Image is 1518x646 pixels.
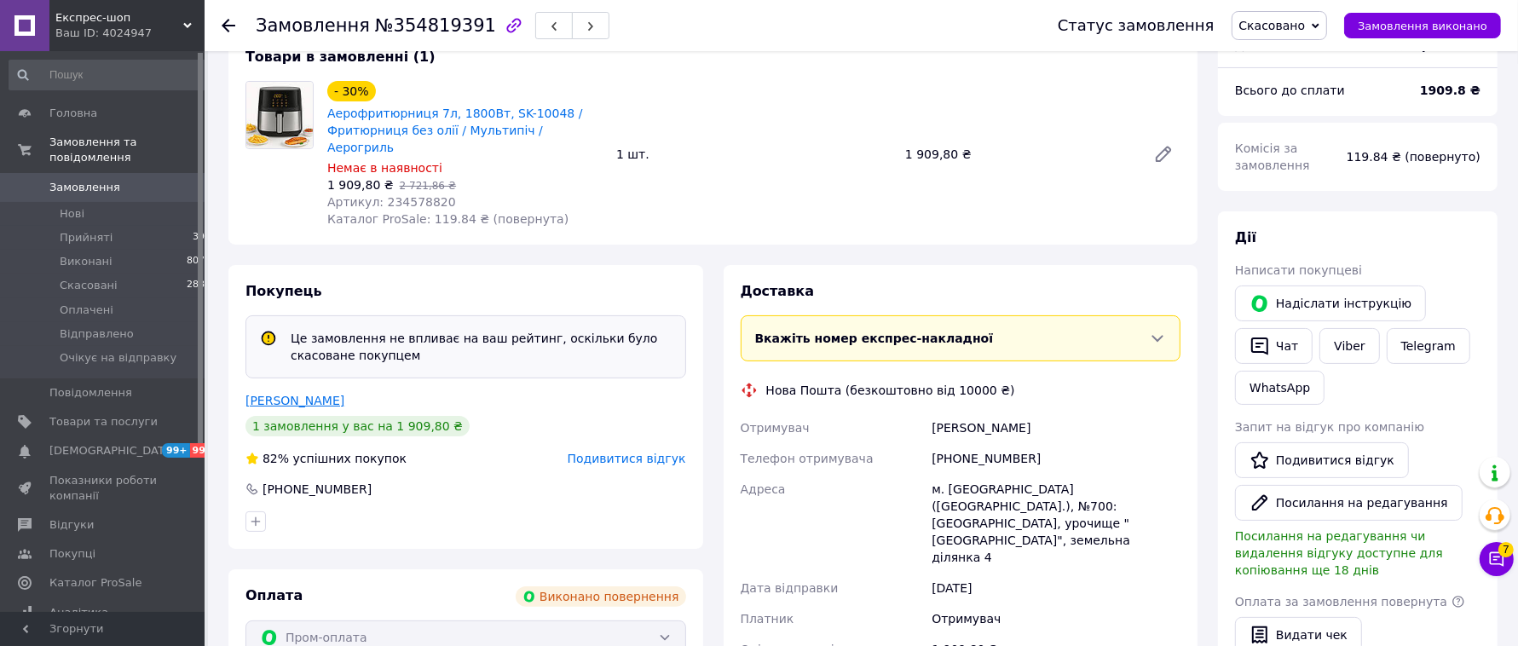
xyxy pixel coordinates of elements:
span: Замовлення та повідомлення [49,135,205,165]
div: 1 замовлення у вас на 1 909,80 ₴ [245,416,470,436]
span: Нові [60,206,84,222]
span: Відгуки [49,517,94,533]
div: Ваш ID: 4024947 [55,26,205,41]
span: Прийняті [60,230,113,245]
span: Вкажіть номер експрес-накладної [755,332,994,345]
div: Виконано повернення [516,586,686,607]
span: Каталог ProSale: 119.84 ₴ (повернута) [327,212,569,226]
span: Виконані [60,254,113,269]
a: Аерофритюрниця 7л, 1800Вт, SK-10048 / Фритюрниця без олії / Мультипіч / Аерогриль [327,107,582,154]
div: Повернутися назад [222,17,235,34]
span: Телефон отримувача [741,452,874,465]
button: Надіслати інструкцію [1235,286,1426,321]
span: Дата відправки [741,581,839,595]
button: Посилання на редагування [1235,485,1463,521]
a: [PERSON_NAME] [245,394,344,407]
div: Отримувач [928,603,1184,634]
span: Покупці [49,546,95,562]
div: - 30% [327,81,376,101]
a: Telegram [1387,328,1470,364]
a: Подивитися відгук [1235,442,1409,478]
span: Платник [741,612,794,626]
span: Оплата [245,587,303,603]
div: успішних покупок [245,450,407,467]
span: №354819391 [375,15,496,36]
span: Комісія за замовлення [1235,141,1310,172]
span: Замовлення [49,180,120,195]
span: Експрес-шоп [55,10,183,26]
span: Скасовані [60,278,118,293]
span: Оплачені [60,303,113,318]
span: Запит на відгук про компанію [1235,420,1424,434]
span: Немає в наявності [327,161,442,175]
span: 7 [1498,542,1514,557]
a: WhatsApp [1235,371,1325,405]
span: Повідомлення [49,385,132,401]
span: Відправлено [60,326,134,342]
span: 8074 [187,254,211,269]
div: Нова Пошта (безкоштовно від 10000 ₴) [762,382,1019,399]
input: Пошук [9,60,212,90]
div: Статус замовлення [1058,17,1215,34]
span: 2 721,86 ₴ [400,180,457,192]
a: Viber [1319,328,1379,364]
span: [DEMOGRAPHIC_DATA] [49,443,176,459]
span: 99+ [162,443,190,458]
span: 82% [263,452,289,465]
div: 1 шт. [609,142,898,166]
span: Покупець [245,283,322,299]
span: Замовлення [256,15,370,36]
span: Головна [49,106,97,121]
span: 2885 [187,278,211,293]
img: Аерофритюрниця 7л, 1800Вт, SK-10048 / Фритюрниця без олії / Мультипіч / Аерогриль [246,82,313,148]
span: 391 [193,230,211,245]
span: Каталог ProSale [49,575,141,591]
span: Доставка [1235,38,1294,52]
button: Замовлення виконано [1344,13,1501,38]
span: 1 909,80 ₴ [327,178,394,192]
span: Товари в замовленні (1) [245,49,436,65]
span: Очікує на відправку [60,350,176,366]
span: Написати покупцеві [1235,263,1362,277]
span: Адреса [741,482,786,496]
div: [PHONE_NUMBER] [928,443,1184,474]
div: Це замовлення не впливає на ваш рейтинг, оскільки було скасоване покупцем [284,330,678,364]
span: Артикул: 234578820 [327,195,456,209]
span: Замовлення виконано [1358,20,1487,32]
b: 1909.8 ₴ [1420,84,1480,97]
div: м. [GEOGRAPHIC_DATA] ([GEOGRAPHIC_DATA].), №700: [GEOGRAPHIC_DATA], урочище "[GEOGRAPHIC_DATA]", ... [928,474,1184,573]
button: Чат [1235,328,1313,364]
div: [DATE] [928,573,1184,603]
span: Скасовано [1239,19,1306,32]
span: Отримувач [741,421,810,435]
span: Дії [1235,229,1256,245]
span: 119.84 ₴ (повернуто) [1347,150,1480,164]
span: Доставка [741,283,815,299]
span: Показники роботи компанії [49,473,158,504]
span: Аналітика [49,605,108,620]
span: 99+ [190,443,218,458]
div: [PHONE_NUMBER] [261,481,373,498]
div: [PERSON_NAME] [928,412,1184,443]
span: Посилання на редагування чи видалення відгуку доступне для копіювання ще 18 днів [1235,529,1443,577]
button: Чат з покупцем7 [1480,542,1514,576]
span: Всього до сплати [1235,84,1345,97]
span: Товари та послуги [49,414,158,430]
span: Подивитися відгук [568,452,686,465]
a: Редагувати [1146,137,1180,171]
span: Оплата за замовлення повернута [1235,595,1447,609]
div: 1 909,80 ₴ [898,142,1140,166]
